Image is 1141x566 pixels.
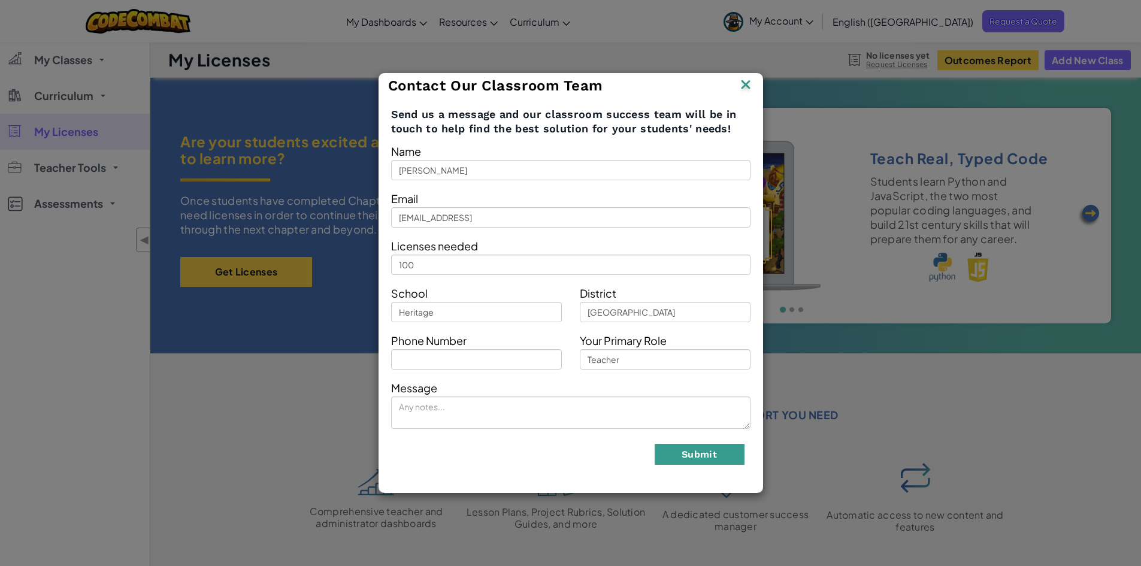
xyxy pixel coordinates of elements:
span: Phone Number [391,334,467,347]
span: District [580,286,616,300]
input: How many licenses do you need? [391,255,750,275]
span: Contact Our Classroom Team [388,77,604,94]
span: School [391,286,428,300]
button: Submit [655,444,744,465]
span: Your Primary Role [580,334,667,347]
span: Email [391,192,418,205]
span: Message [391,381,437,395]
input: Teacher, Principal, etc. [580,349,750,370]
span: Send us a message and our classroom success team will be in touch to help find the best solution ... [391,107,750,136]
span: Licenses needed [391,239,478,253]
img: IconClose.svg [738,77,753,95]
span: Name [391,144,421,158]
